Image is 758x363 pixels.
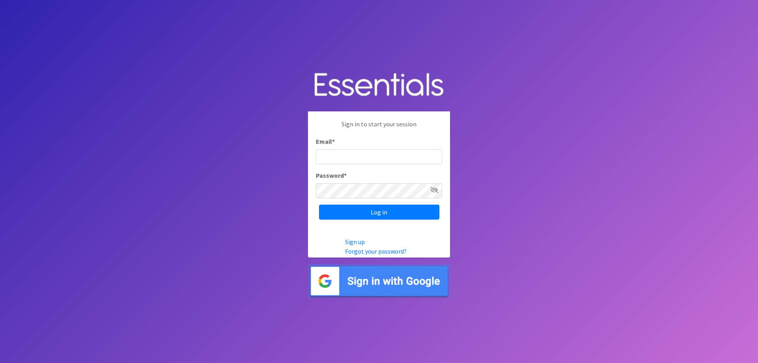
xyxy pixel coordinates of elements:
[345,247,407,255] a: Forgot your password?
[308,264,450,298] img: Sign in with Google
[344,171,347,179] abbr: required
[332,137,335,145] abbr: required
[345,238,365,246] a: Sign up
[316,137,335,146] label: Email
[316,171,347,180] label: Password
[319,205,439,220] input: Log in
[308,65,450,105] img: Human Essentials
[316,119,442,137] p: Sign in to start your session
